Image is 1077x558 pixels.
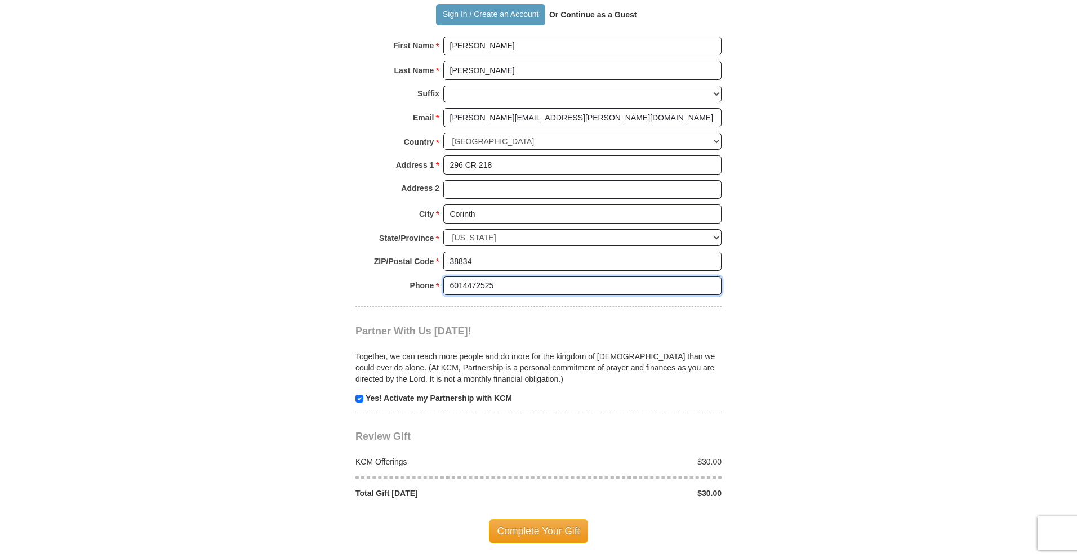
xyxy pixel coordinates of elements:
[350,456,539,467] div: KCM Offerings
[410,278,434,293] strong: Phone
[419,206,434,222] strong: City
[379,230,434,246] strong: State/Province
[355,351,722,385] p: Together, we can reach more people and do more for the kingdom of [DEMOGRAPHIC_DATA] than we coul...
[489,519,589,543] span: Complete Your Gift
[350,488,539,499] div: Total Gift [DATE]
[355,431,411,442] span: Review Gift
[549,10,637,19] strong: Or Continue as a Guest
[366,394,512,403] strong: Yes! Activate my Partnership with KCM
[436,4,545,25] button: Sign In / Create an Account
[538,456,728,467] div: $30.00
[404,134,434,150] strong: Country
[355,325,471,337] span: Partner With Us [DATE]!
[394,63,434,78] strong: Last Name
[417,86,439,101] strong: Suffix
[538,488,728,499] div: $30.00
[413,110,434,126] strong: Email
[393,38,434,53] strong: First Name
[401,180,439,196] strong: Address 2
[396,157,434,173] strong: Address 1
[374,253,434,269] strong: ZIP/Postal Code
